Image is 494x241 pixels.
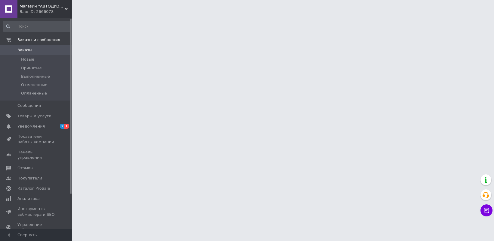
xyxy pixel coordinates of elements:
[17,176,42,181] span: Покупатели
[17,113,51,119] span: Товары и услуги
[21,91,47,96] span: Оплаченные
[21,65,42,71] span: Принятые
[21,82,47,88] span: Отмененные
[17,134,56,145] span: Показатели работы компании
[17,206,56,217] span: Инструменты вебмастера и SEO
[3,21,71,32] input: Поиск
[17,165,33,171] span: Отзывы
[17,196,40,201] span: Аналитика
[64,124,69,129] span: 1
[21,57,34,62] span: Новые
[17,124,45,129] span: Уведомления
[17,37,60,43] span: Заказы и сообщения
[17,103,41,108] span: Сообщения
[21,74,50,79] span: Выполненные
[17,222,56,233] span: Управление сайтом
[20,9,72,14] div: Ваш ID: 2666078
[60,124,65,129] span: 2
[17,149,56,160] span: Панель управления
[20,4,65,9] span: Магазин "АВТОДИЗАЙНЕР"
[17,47,32,53] span: Заказы
[480,204,492,216] button: Чат с покупателем
[17,186,50,191] span: Каталог ProSale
